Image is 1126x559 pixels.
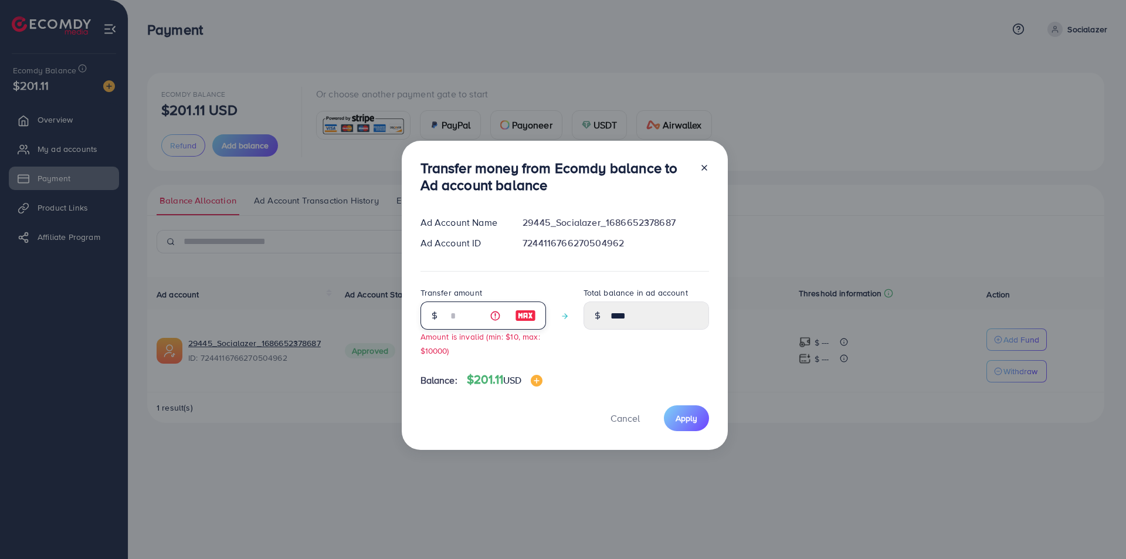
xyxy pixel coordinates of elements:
[676,412,697,424] span: Apply
[531,375,542,387] img: image
[513,216,718,229] div: 29445_Socialazer_1686652378687
[411,216,514,229] div: Ad Account Name
[411,236,514,250] div: Ad Account ID
[1076,506,1117,550] iframe: Chat
[584,287,688,299] label: Total balance in ad account
[596,405,654,431] button: Cancel
[503,374,521,387] span: USD
[513,236,718,250] div: 7244116766270504962
[420,160,690,194] h3: Transfer money from Ecomdy balance to Ad account balance
[420,374,457,387] span: Balance:
[420,331,540,355] small: Amount is invalid (min: $10, max: $10000)
[420,287,482,299] label: Transfer amount
[467,372,543,387] h4: $201.11
[664,405,709,431] button: Apply
[611,412,640,425] span: Cancel
[515,309,536,323] img: image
